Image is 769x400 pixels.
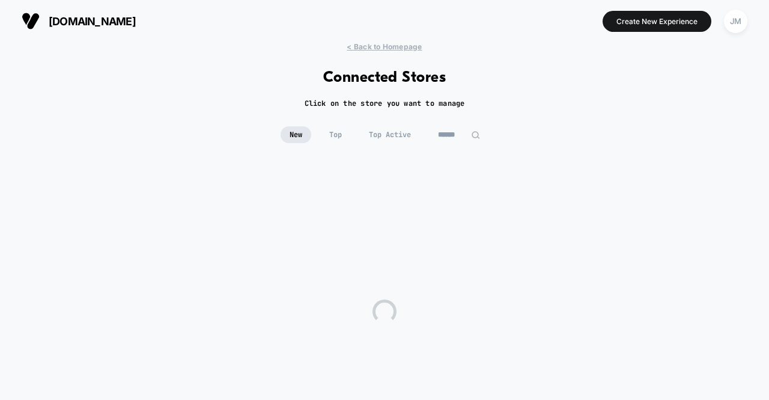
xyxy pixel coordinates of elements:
[724,10,747,33] div: JM
[347,42,422,51] span: < Back to Homepage
[281,126,311,143] span: New
[305,99,465,108] h2: Click on the store you want to manage
[320,126,351,143] span: Top
[18,11,139,31] button: [DOMAIN_NAME]
[360,126,420,143] span: Top Active
[49,15,136,28] span: [DOMAIN_NAME]
[471,131,480,140] img: edit
[603,11,711,32] button: Create New Experience
[323,69,446,87] h1: Connected Stores
[22,12,40,30] img: Visually logo
[720,9,751,34] button: JM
